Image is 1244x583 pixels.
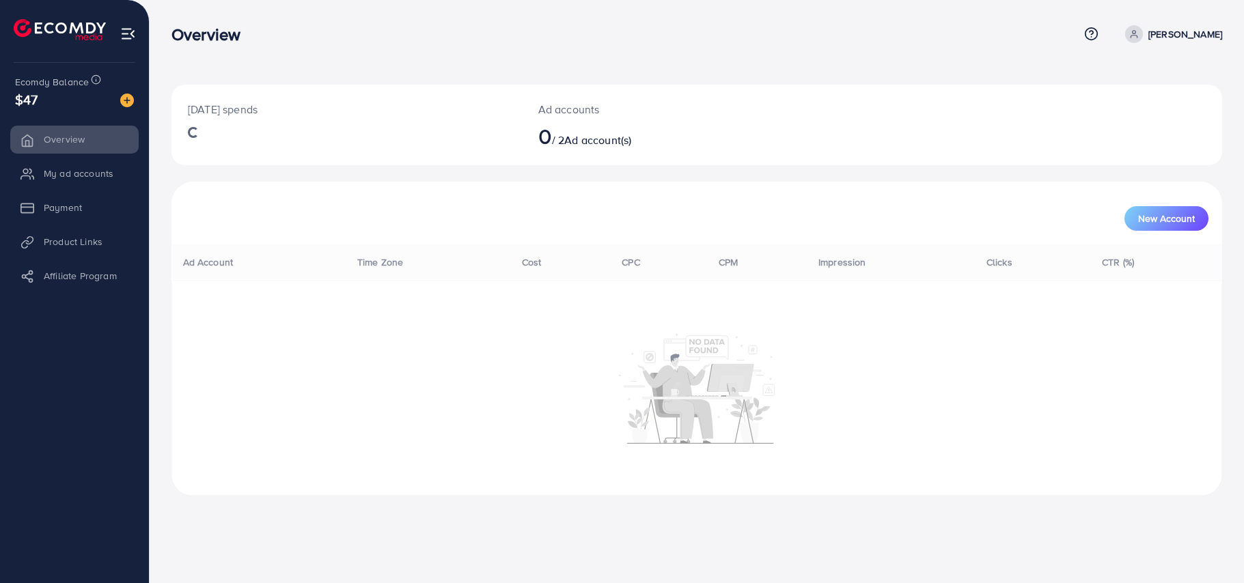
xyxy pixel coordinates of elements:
span: Ad account(s) [564,132,631,147]
span: $47 [15,89,38,109]
p: Ad accounts [538,101,769,117]
span: 0 [538,120,552,152]
p: [PERSON_NAME] [1148,26,1222,42]
img: menu [120,26,136,42]
img: logo [14,19,106,40]
span: New Account [1138,214,1195,223]
img: image [120,94,134,107]
span: Ecomdy Balance [15,75,89,89]
a: [PERSON_NAME] [1120,25,1222,43]
h2: / 2 [538,123,769,149]
h3: Overview [171,25,251,44]
button: New Account [1124,206,1208,231]
p: [DATE] spends [188,101,506,117]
